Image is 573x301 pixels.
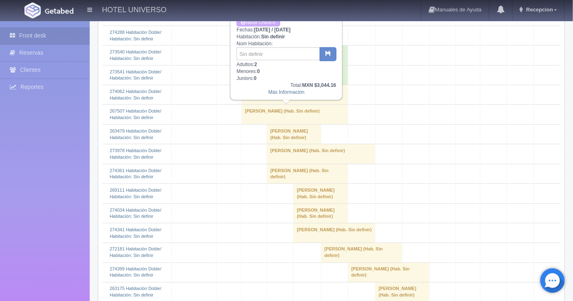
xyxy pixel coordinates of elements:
[268,89,305,95] a: Más Información
[110,188,162,199] a: 269111 Habitación Doble/Habitación: Sin definir
[254,27,291,33] b: [DATE] / [DATE]
[110,69,162,81] a: 273541 Habitación Doble/Habitación: Sin definir
[267,164,348,184] td: [PERSON_NAME] (Hab. Sin definir)
[110,247,162,258] a: 272181 Habitación Doble/Habitación: Sin definir
[257,69,260,74] b: 0
[267,124,321,144] td: [PERSON_NAME] (Hab. Sin definir)
[110,227,162,239] a: 274341 Habitación Doble/Habitación: Sin definir
[294,204,348,223] td: [PERSON_NAME] (Hab. Sin definir)
[294,184,348,204] td: [PERSON_NAME] (Hab. Sin definir)
[524,7,553,13] span: Recepcion
[110,30,162,41] a: 274288 Habitación Doble/Habitación: Sin definir
[267,144,375,164] td: [PERSON_NAME] (Hab. Sin definir)
[110,208,162,219] a: 274034 Habitación Doble/Habitación: Sin definir
[45,8,73,14] img: Getabed
[237,82,336,89] div: Total:
[241,105,348,124] td: [PERSON_NAME] (Hab. Sin definir)
[254,75,257,81] b: 0
[102,4,166,14] h4: HOTEL UNIVERSO
[321,243,402,263] td: [PERSON_NAME] (Hab. Sin definir)
[110,128,162,140] a: 263479 Habitación Doble/Habitación: Sin definir
[110,89,162,100] a: 274062 Habitación Doble/Habitación: Sin definir
[237,47,320,60] input: Sin definir
[110,108,162,120] a: 267507 Habitación Doble/Habitación: Sin definir
[231,15,342,100] div: Fechas: Habitación: Núm Habitación: Adultos: Menores: Juniors:
[110,49,162,61] a: 273540 Habitación Doble/Habitación: Sin definir
[110,267,162,278] a: 274399 Habitación Doble/Habitación: Sin definir
[110,286,162,298] a: 263175 Habitación Doble/Habitación: Sin definir
[254,62,257,67] b: 2
[348,263,429,282] td: [PERSON_NAME] (Hab. Sin definir)
[302,82,336,88] b: MXN $3,044.16
[261,34,285,40] b: Sin definir
[110,168,162,179] a: 274361 Habitación Doble/Habitación: Sin definir
[294,223,375,243] td: [PERSON_NAME] (Hab. Sin definir)
[24,2,41,18] img: Getabed
[237,19,280,27] a: Hacer Check-in
[110,148,162,159] a: 273978 Habitación Doble/Habitación: Sin definir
